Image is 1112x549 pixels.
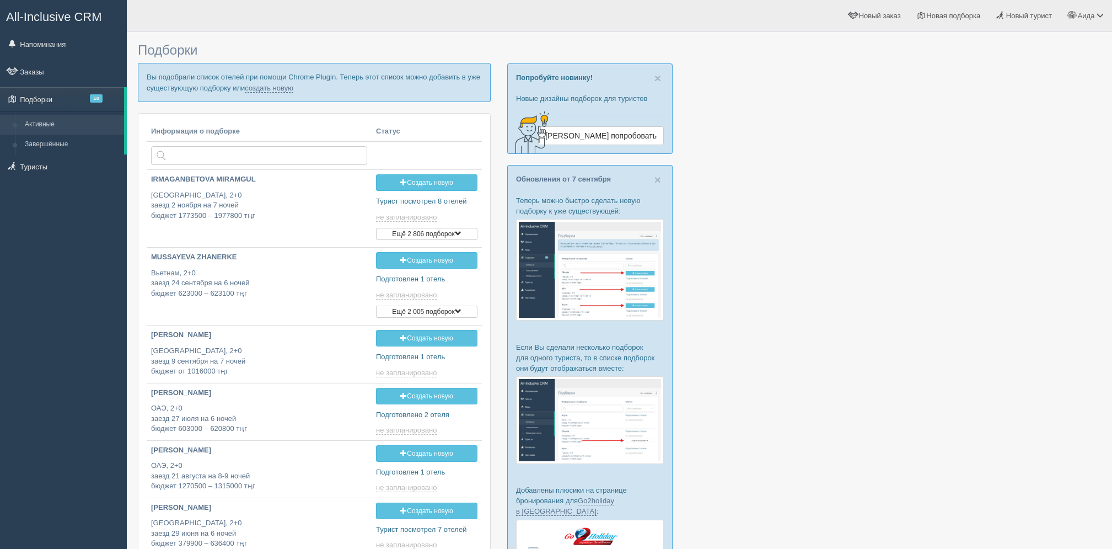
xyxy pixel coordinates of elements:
[245,84,293,93] a: создать новую
[376,388,477,404] a: Создать новую
[376,483,439,492] a: не запланировано
[151,346,367,377] p: [GEOGRAPHIC_DATA], 2+0 заезд 9 сентября на 7 ночей бюджет от 1016000 тңг
[376,369,437,377] span: не запланировано
[516,93,664,104] p: Новые дизайны подборок для туристов
[1,1,126,31] a: All-Inclusive CRM
[147,122,372,142] th: Информация о подборке
[151,403,367,434] p: ОАЭ, 2+0 заезд 27 июля на 6 ночей бюджет 603000 – 620800 тңг
[6,10,102,24] span: All-Inclusive CRM
[147,248,372,308] a: MUSSAYEVA ZHANERKE Вьетнам, 2+0заезд 24 сентября на 6 ночейбюджет 623000 – 623100 тңг
[926,12,980,20] span: Новая подборка
[376,426,437,435] span: не запланировано
[151,330,367,340] p: [PERSON_NAME]
[376,503,477,519] a: Создать новую
[376,291,437,300] span: не запланировано
[138,42,197,57] span: Подборки
[151,461,367,492] p: ОАЭ, 2+0 заезд 21 августа на 8-9 ночей бюджет 1270500 – 1315000 тңг
[376,445,477,462] a: Создать новую
[654,173,661,186] span: ×
[1078,12,1095,20] span: Аида
[372,122,482,142] th: Статус
[376,228,477,240] button: Ещё 2 806 подборок
[538,126,664,145] a: [PERSON_NAME] попробовать
[151,268,367,299] p: Вьетнам, 2+0 заезд 24 сентября на 6 ночей бюджет 623000 – 623100 тңг
[376,330,477,347] a: Создать новую
[151,388,367,398] p: [PERSON_NAME]
[376,306,477,318] button: Ещё 2 005 подборок
[859,12,901,20] span: Новый заказ
[516,342,664,374] p: Если Вы сделали несколько подборок для одного туриста, то в списке подборок они будут отображатьс...
[376,196,477,207] p: Турист посмотрел 8 отелей
[151,190,367,221] p: [GEOGRAPHIC_DATA], 2+0 заезд 2 ноября на 7 ночей бюджет 1773500 – 1977800 тңг
[516,195,664,216] p: Теперь можно быстро сделать новую подборку к уже существующей:
[516,72,664,83] p: Попробуйте новинку!
[138,63,491,102] p: Вы подобрали список отелей при помощи Chrome Plugin. Теперь этот список можно добавить в уже суще...
[151,174,367,185] p: IRMAGANBETOVA MIRAMGUL
[516,497,614,516] a: Go2holiday в [GEOGRAPHIC_DATA]
[376,213,437,222] span: не запланировано
[654,72,661,84] span: ×
[147,170,372,230] a: IRMAGANBETOVA MIRAMGUL [GEOGRAPHIC_DATA], 2+0заезд 2 ноября на 7 ночейбюджет 1773500 – 1977800 тңг
[376,213,439,222] a: не запланировано
[151,518,367,549] p: [GEOGRAPHIC_DATA], 2+0 заезд 29 июня на 6 ночей бюджет 379900 – 636400 тңг
[151,445,367,456] p: [PERSON_NAME]
[376,274,477,285] p: Подготовлен 1 отель
[508,110,552,154] img: creative-idea-2907357.png
[376,291,439,300] a: не запланировано
[516,175,611,183] a: Обновления от 7 сентября
[376,252,477,269] a: Создать новую
[90,94,103,103] span: 10
[151,252,367,263] p: MUSSAYEVA ZHANERKE
[516,485,664,516] p: Добавлены плюсики на странице бронирования для :
[151,146,367,165] input: Поиск по стране или туристу
[654,72,661,84] button: Close
[376,410,477,420] p: Подготовлено 2 отеля
[1006,12,1052,20] span: Новый турист
[376,467,477,478] p: Подготовлен 1 отель
[376,174,477,191] a: Создать новую
[151,503,367,513] p: [PERSON_NAME]
[376,525,477,535] p: Турист посмотрел 7 отелей
[376,426,439,435] a: не запланировано
[516,376,664,464] img: %D0%BF%D0%BE%D0%B4%D0%B1%D0%BE%D1%80%D0%BA%D0%B8-%D0%B3%D1%80%D1%83%D0%BF%D0%BF%D0%B0-%D1%81%D1%8...
[147,383,372,439] a: [PERSON_NAME] ОАЭ, 2+0заезд 27 июля на 6 ночейбюджет 603000 – 620800 тңг
[376,483,437,492] span: не запланировано
[376,352,477,363] p: Подготовлен 1 отель
[20,115,124,135] a: Активные
[516,219,664,321] img: %D0%BF%D0%BE%D0%B4%D0%B1%D0%BE%D1%80%D0%BA%D0%B0-%D1%82%D1%83%D1%80%D0%B8%D1%81%D1%82%D1%83-%D1%8...
[654,174,661,185] button: Close
[376,369,439,377] a: не запланировано
[20,135,124,154] a: Завершённые
[147,441,372,497] a: [PERSON_NAME] ОАЭ, 2+0заезд 21 августа на 8-9 ночейбюджет 1270500 – 1315000 тңг
[147,326,372,381] a: [PERSON_NAME] [GEOGRAPHIC_DATA], 2+0заезд 9 сентября на 7 ночейбюджет от 1016000 тңг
